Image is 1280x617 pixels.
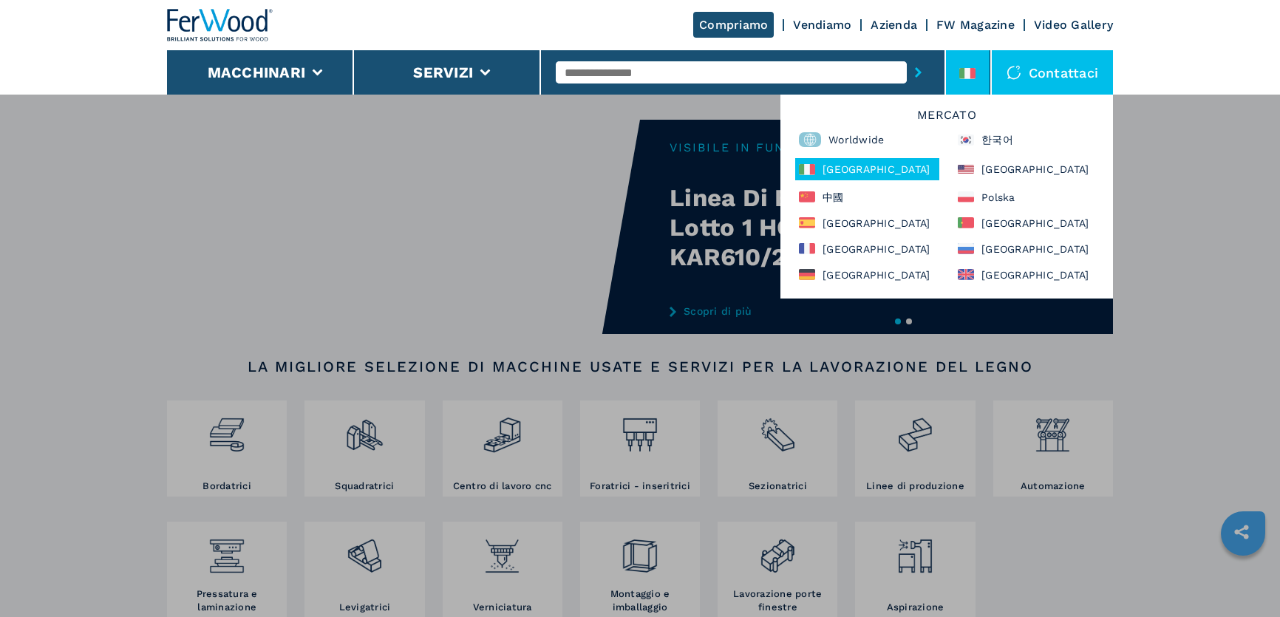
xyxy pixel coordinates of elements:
a: Azienda [871,18,917,32]
div: 한국어 [954,129,1098,151]
div: Polska [954,188,1098,206]
div: 中國 [795,188,939,206]
button: submit-button [907,55,930,89]
div: [GEOGRAPHIC_DATA] [795,158,939,180]
img: Ferwood [167,9,273,41]
div: [GEOGRAPHIC_DATA] [954,265,1098,284]
button: Servizi [413,64,473,81]
div: [GEOGRAPHIC_DATA] [954,214,1098,232]
div: [GEOGRAPHIC_DATA] [954,239,1098,258]
div: Worldwide [795,129,939,151]
div: [GEOGRAPHIC_DATA] [795,265,939,284]
a: Compriamo [693,12,774,38]
div: [GEOGRAPHIC_DATA] [795,239,939,258]
div: [GEOGRAPHIC_DATA] [954,158,1098,180]
div: Contattaci [992,50,1114,95]
button: Macchinari [208,64,306,81]
a: Video Gallery [1034,18,1113,32]
img: Contattaci [1007,65,1021,80]
a: Vendiamo [793,18,851,32]
h6: Mercato [788,109,1106,129]
a: FW Magazine [936,18,1015,32]
div: [GEOGRAPHIC_DATA] [795,214,939,232]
